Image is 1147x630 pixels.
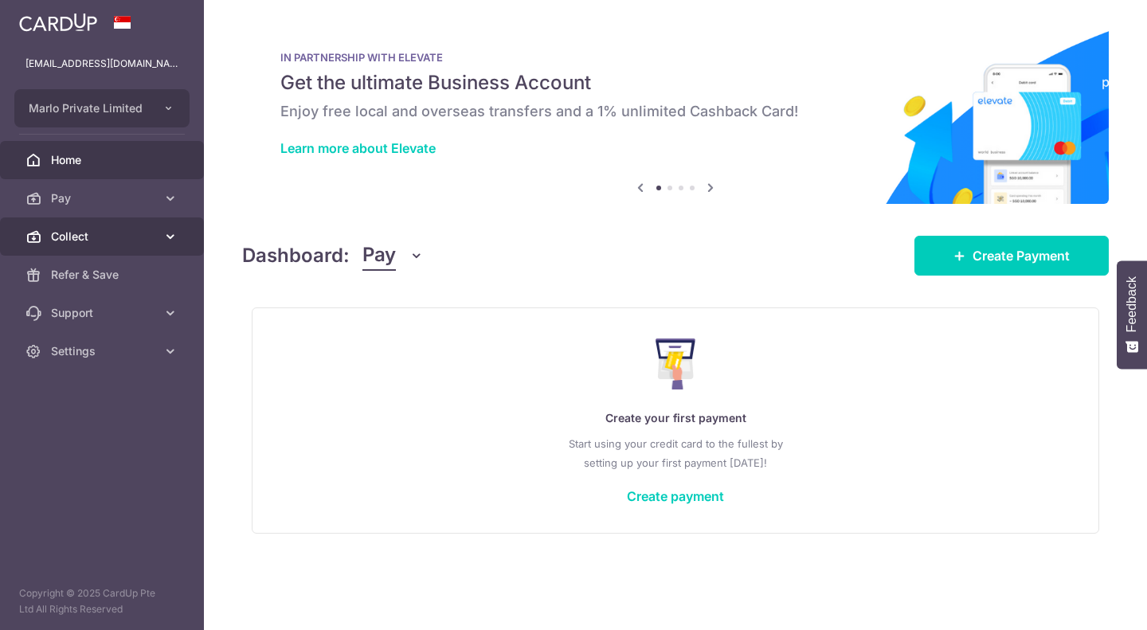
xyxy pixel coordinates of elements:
[656,338,696,389] img: Make Payment
[280,51,1071,64] p: IN PARTNERSHIP WITH ELEVATE
[362,241,396,271] span: Pay
[29,100,147,116] span: Marlo Private Limited
[1125,276,1139,332] span: Feedback
[242,241,350,270] h4: Dashboard:
[627,488,724,504] a: Create payment
[973,246,1070,265] span: Create Payment
[1117,260,1147,369] button: Feedback - Show survey
[51,305,156,321] span: Support
[280,70,1071,96] h5: Get the ultimate Business Account
[362,241,424,271] button: Pay
[914,236,1109,276] a: Create Payment
[25,56,178,72] p: [EMAIL_ADDRESS][DOMAIN_NAME]
[14,89,190,127] button: Marlo Private Limited
[284,409,1067,428] p: Create your first payment
[280,140,436,156] a: Learn more about Elevate
[280,102,1071,121] h6: Enjoy free local and overseas transfers and a 1% unlimited Cashback Card!
[51,152,156,168] span: Home
[51,190,156,206] span: Pay
[284,434,1067,472] p: Start using your credit card to the fullest by setting up your first payment [DATE]!
[36,11,69,25] span: Help
[51,267,156,283] span: Refer & Save
[19,13,97,32] img: CardUp
[51,343,156,359] span: Settings
[242,25,1109,204] img: Renovation banner
[51,229,156,245] span: Collect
